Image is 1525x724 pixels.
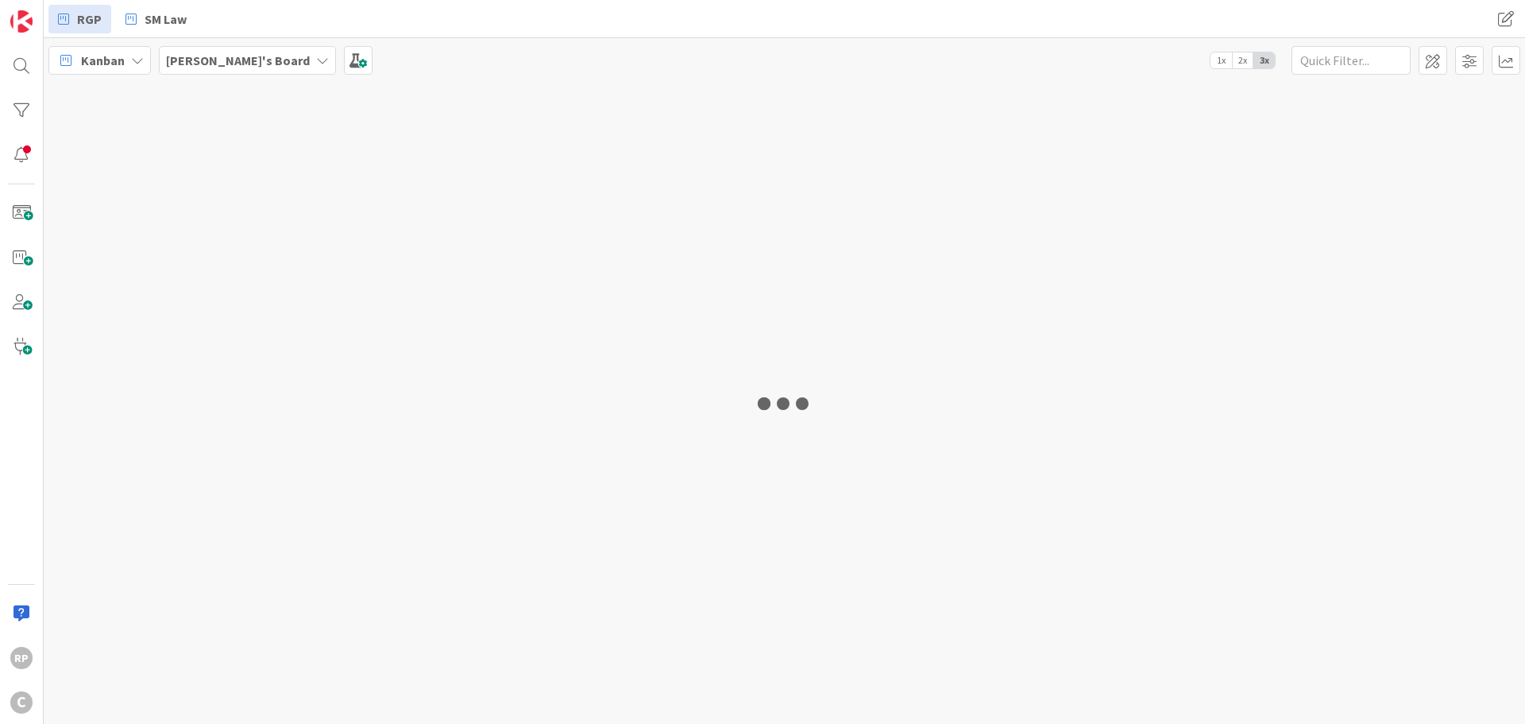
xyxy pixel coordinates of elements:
span: SM Law [145,10,187,29]
span: 1x [1210,52,1232,68]
input: Quick Filter... [1291,46,1411,75]
span: Kanban [81,51,125,70]
div: C [10,691,33,714]
div: RP [10,647,33,669]
a: RGP [48,5,111,33]
span: 2x [1232,52,1253,68]
span: RGP [77,10,102,29]
a: SM Law [116,5,196,33]
b: [PERSON_NAME]'s Board [166,52,310,68]
img: Visit kanbanzone.com [10,10,33,33]
span: 3x [1253,52,1275,68]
